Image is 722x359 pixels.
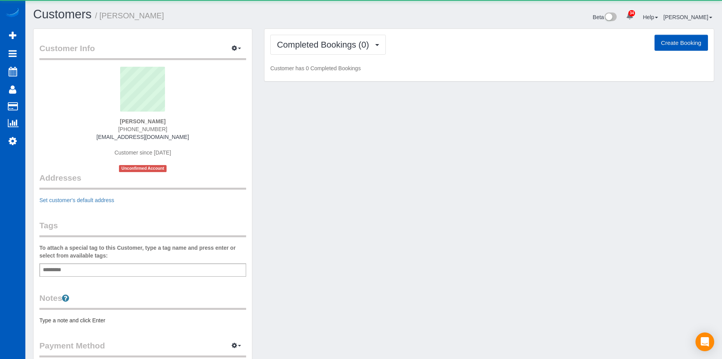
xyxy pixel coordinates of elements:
span: Customer since [DATE] [114,149,171,156]
pre: Type a note and click Enter [39,316,246,324]
a: 34 [622,8,637,25]
legend: Payment Method [39,340,246,357]
label: To attach a special tag to this Customer, type a tag name and press enter or select from availabl... [39,244,246,259]
legend: Customer Info [39,43,246,60]
a: Customers [33,7,92,21]
img: Automaid Logo [5,8,20,19]
img: New interface [604,12,617,23]
legend: Notes [39,292,246,310]
a: Help [643,14,658,20]
a: [EMAIL_ADDRESS][DOMAIN_NAME] [96,134,189,140]
span: Unconfirmed Account [119,165,167,172]
button: Completed Bookings (0) [270,35,386,55]
button: Create Booking [655,35,708,51]
small: / [PERSON_NAME] [95,11,164,20]
legend: Tags [39,220,246,237]
div: Open Intercom Messenger [695,332,714,351]
a: [PERSON_NAME] [663,14,712,20]
a: Set customer's default address [39,197,114,203]
span: Completed Bookings (0) [277,40,373,50]
span: [PHONE_NUMBER] [118,126,167,132]
p: Customer has 0 Completed Bookings [270,64,708,72]
a: Beta [593,14,617,20]
span: 34 [628,10,635,16]
strong: [PERSON_NAME] [120,118,165,124]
